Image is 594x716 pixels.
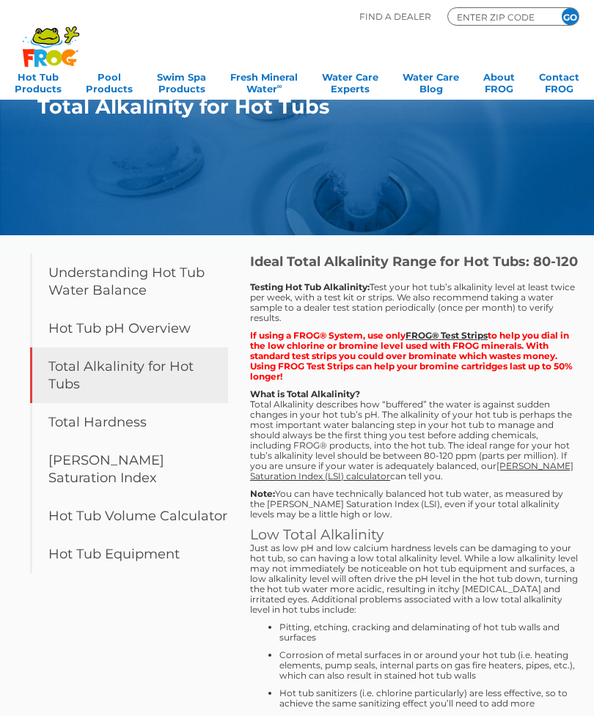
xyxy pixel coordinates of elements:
[483,67,515,96] a: AboutFROG
[30,497,228,535] a: Hot Tub Volume Calculator
[403,67,459,96] a: Water CareBlog
[250,460,573,481] a: [PERSON_NAME] Saturation Index (LSI) calculator
[15,7,87,67] img: Frog Products Logo
[37,95,522,118] h1: Total Alkalinity for Hot Tubs
[279,688,579,709] li: Hot tub sanitizers (i.e. chlorine particularly) are less effective, so to achieve the same saniti...
[157,67,206,96] a: Swim SpaProducts
[406,330,488,341] a: FROG® Test Strips
[250,254,579,270] h2: Ideal Total Alkalinity Range for Hot Tubs: 80-120
[30,441,228,497] a: [PERSON_NAME] Saturation Index
[30,535,228,573] a: Hot Tub Equipment
[250,389,579,481] p: Total Alkalinity describes how “buffered” the water is against sudden changes in your hot tub’s p...
[250,543,579,615] p: Just as low pH and low calcium hardness levels can be damaging to your hot tub, so can having a l...
[279,622,579,643] li: Pitting, etching, cracking and delaminating of hot tub walls and surfaces
[230,67,298,96] a: Fresh MineralWater∞
[30,403,228,441] a: Total Hardness
[250,281,370,292] strong: Testing Hot Tub Alkalinity:
[279,650,579,681] li: Corrosion of metal surfaces in or around your hot tub (i.e. heating elements, pump seals, interna...
[539,67,579,96] a: ContactFROG
[562,8,579,25] input: GO
[250,282,579,323] p: Test your hot tub’s alkalinity level at least twice per week, with a test kit or strips. We also ...
[250,527,579,543] h3: Low Total Alkalinity
[250,330,573,382] strong: If using a FROG® System, use only to help you dial in the low chlorine or bromine level used with...
[322,67,378,96] a: Water CareExperts
[30,347,228,403] a: Total Alkalinity for Hot Tubs
[15,67,62,96] a: Hot TubProducts
[250,488,275,499] strong: Note:
[359,7,431,26] p: Find A Dealer
[86,67,133,96] a: PoolProducts
[30,254,228,309] a: Understanding Hot Tub Water Balance
[277,82,282,90] sup: ∞
[250,388,360,399] strong: What is Total Alkalinity?
[30,309,228,347] a: Hot Tub pH Overview
[250,489,579,520] p: You can have technically balanced hot tub water, as measured by the [PERSON_NAME] Saturation Inde...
